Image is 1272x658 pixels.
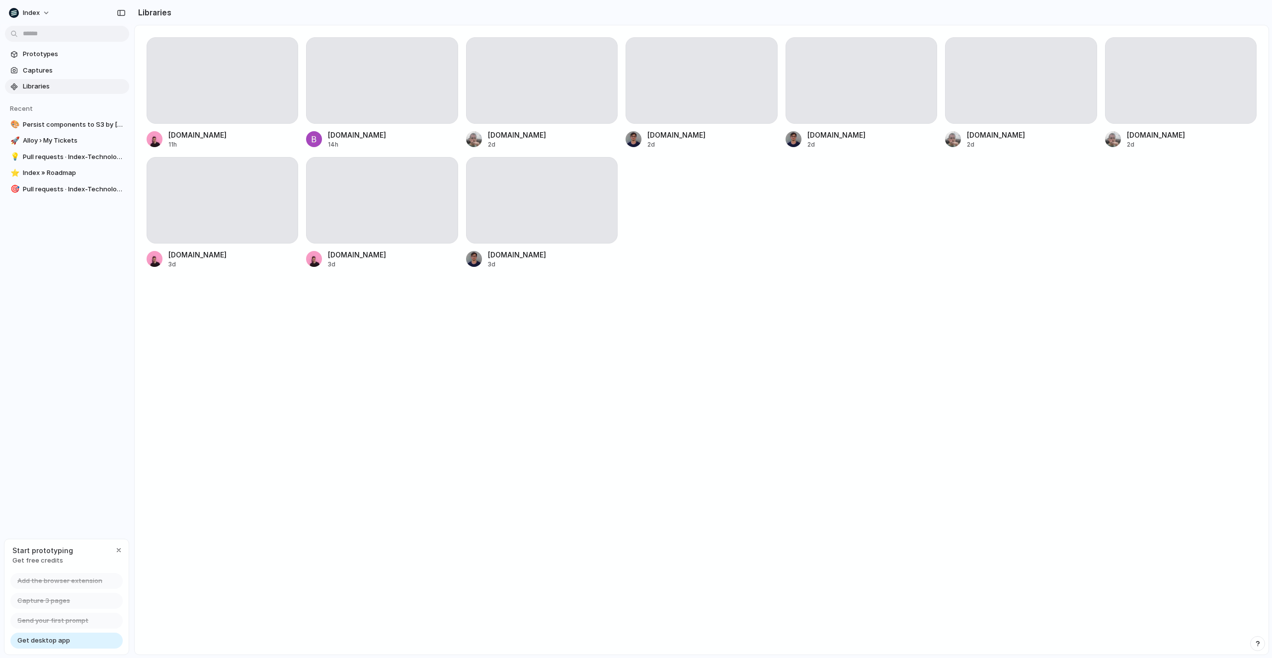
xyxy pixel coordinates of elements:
span: Prototypes [23,49,125,59]
div: [DOMAIN_NAME] [168,130,227,140]
span: Persist components to S3 by [PERSON_NAME] Request #2971 · Index-Technologies/index [23,120,125,130]
div: [DOMAIN_NAME] [807,130,866,140]
div: 🚀 [10,135,17,147]
span: Get desktop app [17,636,70,646]
div: [DOMAIN_NAME] [488,130,546,140]
a: Prototypes [5,47,129,62]
div: 11h [168,140,227,149]
button: 🎯 [9,184,19,194]
span: Pull requests · Index-Technologies/index [23,152,125,162]
div: 3d [488,260,546,269]
span: Send your first prompt [17,616,88,626]
div: [DOMAIN_NAME] [168,249,227,260]
div: 2d [967,140,1025,149]
span: Captures [23,66,125,76]
span: Recent [10,104,33,112]
div: 2d [1127,140,1185,149]
span: Index » Roadmap [23,168,125,178]
button: 💡 [9,152,19,162]
a: Captures [5,63,129,78]
div: 3d [328,260,386,269]
span: Get free credits [12,556,73,566]
div: [DOMAIN_NAME] [488,249,546,260]
div: 🎨 [10,119,17,130]
a: 🎨Persist components to S3 by [PERSON_NAME] Request #2971 · Index-Technologies/index [5,117,129,132]
h2: Libraries [134,6,171,18]
div: [DOMAIN_NAME] [967,130,1025,140]
span: Pull requests · Index-Technologies/index [23,184,125,194]
span: Add the browser extension [17,576,102,586]
div: 🎯 [10,183,17,195]
div: ⭐ [10,167,17,179]
a: 🚀Alloy › My Tickets [5,133,129,148]
button: ⭐ [9,168,19,178]
span: Capture 3 pages [17,596,70,606]
a: 🎯Pull requests · Index-Technologies/index [5,182,129,197]
a: Libraries [5,79,129,94]
div: 💡 [10,151,17,163]
div: 14h [328,140,386,149]
a: 💡Pull requests · Index-Technologies/index [5,150,129,164]
span: Libraries [23,82,125,91]
div: 2d [488,140,546,149]
div: [DOMAIN_NAME] [1127,130,1185,140]
button: 🎨 [9,120,19,130]
div: 2d [647,140,706,149]
div: [DOMAIN_NAME] [647,130,706,140]
div: 3d [168,260,227,269]
span: Alloy › My Tickets [23,136,125,146]
button: 🚀 [9,136,19,146]
div: [DOMAIN_NAME] [328,130,386,140]
span: Index [23,8,40,18]
div: 2d [807,140,866,149]
a: Get desktop app [10,633,123,649]
button: Index [5,5,55,21]
span: Start prototyping [12,545,73,556]
a: ⭐Index » Roadmap [5,165,129,180]
div: [DOMAIN_NAME] [328,249,386,260]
